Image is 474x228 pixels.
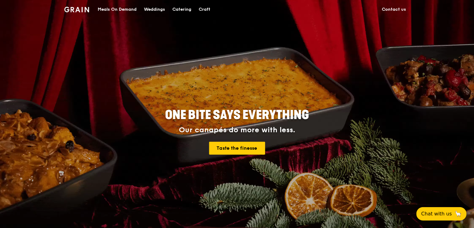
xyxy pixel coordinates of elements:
div: Our canapés do more with less. [127,126,347,134]
button: Chat with us🦙 [416,207,467,221]
div: Meals On Demand [98,0,137,19]
div: Craft [199,0,210,19]
div: Weddings [144,0,165,19]
a: Craft [195,0,214,19]
a: Weddings [140,0,169,19]
div: Catering [172,0,191,19]
span: 🦙 [454,210,462,218]
img: Grain [64,7,89,12]
span: Chat with us [421,210,452,218]
a: Taste the finesse [209,142,265,155]
span: ONE BITE SAYS EVERYTHING [165,108,309,122]
a: Catering [169,0,195,19]
a: Contact us [378,0,410,19]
